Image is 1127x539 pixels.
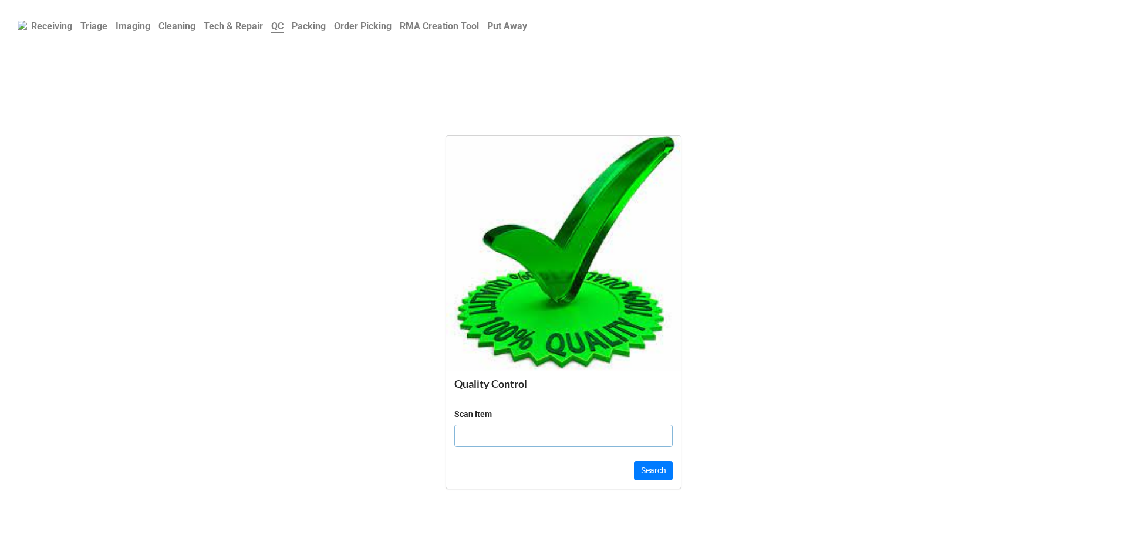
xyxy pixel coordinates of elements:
[31,21,72,32] b: Receiving
[154,15,200,38] a: Cleaning
[487,21,527,32] b: Put Away
[483,15,531,38] a: Put Away
[200,15,267,38] a: Tech & Repair
[330,15,396,38] a: Order Picking
[446,136,681,371] img: xk2VnkDGhI%2FQuality_Check.jpg
[396,15,483,38] a: RMA Creation Tool
[400,21,479,32] b: RMA Creation Tool
[112,15,154,38] a: Imaging
[158,21,195,32] b: Cleaning
[271,21,284,33] b: QC
[454,408,492,421] div: Scan Item
[80,21,107,32] b: Triage
[116,21,150,32] b: Imaging
[204,21,263,32] b: Tech & Repair
[634,461,673,481] button: Search
[292,21,326,32] b: Packing
[267,15,288,38] a: QC
[334,21,392,32] b: Order Picking
[27,15,76,38] a: Receiving
[76,15,112,38] a: Triage
[288,15,330,38] a: Packing
[454,377,673,391] div: Quality Control
[18,21,27,30] img: RexiLogo.png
